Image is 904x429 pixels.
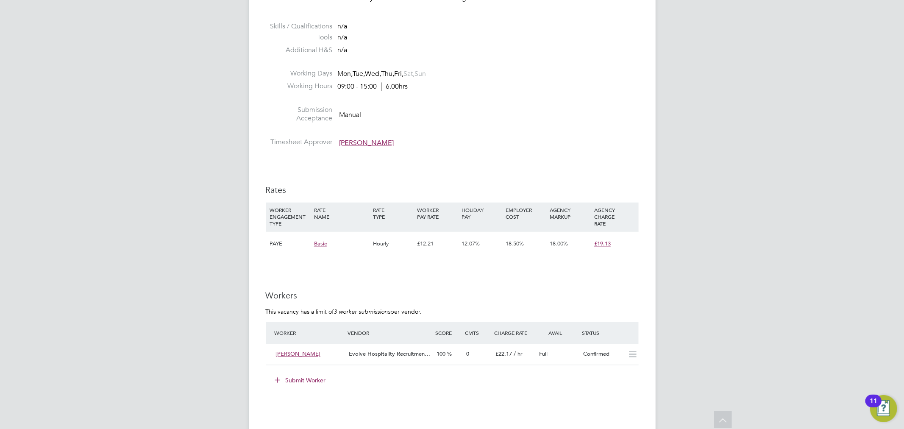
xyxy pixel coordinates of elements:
span: Sun [415,70,426,78]
label: Tools [266,33,333,42]
span: Mon, [338,70,353,78]
label: Timesheet Approver [266,138,333,147]
em: 3 worker submissions [334,308,391,315]
label: Working Days [266,69,333,78]
div: Cmts [463,325,492,340]
div: 09:00 - 15:00 [338,82,408,91]
p: This vacancy has a limit of per vendor. [266,308,639,315]
div: RATE NAME [312,202,371,224]
div: AGENCY CHARGE RATE [592,202,636,231]
span: Thu, [381,70,395,78]
span: Manual [339,110,362,119]
div: Worker [273,325,346,340]
div: PAYE [268,231,312,256]
div: Avail [536,325,580,340]
span: [PERSON_NAME] [339,138,394,147]
div: Status [580,325,638,340]
span: 100 [437,350,446,357]
span: Fri, [395,70,404,78]
div: WORKER ENGAGEMENT TYPE [268,202,312,231]
h3: Workers [266,290,639,301]
span: 6.00hrs [381,82,408,91]
div: Confirmed [580,347,624,361]
span: 0 [466,350,469,357]
div: WORKER PAY RATE [415,202,459,224]
span: n/a [338,33,348,42]
span: Basic [314,240,327,247]
span: Evolve Hospitality Recruitmen… [349,350,430,357]
span: / hr [514,350,523,357]
label: Working Hours [266,82,333,91]
span: Tue, [353,70,365,78]
label: Additional H&S [266,46,333,55]
button: Open Resource Center, 11 new notifications [870,395,897,422]
span: Wed, [365,70,381,78]
span: n/a [338,46,348,54]
div: Hourly [371,231,415,256]
span: Full [540,350,548,357]
button: Submit Worker [269,373,333,387]
span: [PERSON_NAME] [276,350,321,357]
div: RATE TYPE [371,202,415,224]
div: AGENCY MARKUP [548,202,592,224]
div: 11 [870,401,877,412]
div: HOLIDAY PAY [459,202,503,224]
span: n/a [338,22,348,31]
div: Vendor [345,325,433,340]
div: £12.21 [415,231,459,256]
div: EMPLOYER COST [503,202,548,224]
span: 18.50% [506,240,524,247]
span: £22.17 [495,350,512,357]
div: Score [434,325,463,340]
h3: Rates [266,184,639,195]
span: 12.07% [462,240,480,247]
span: Sat, [404,70,415,78]
label: Skills / Qualifications [266,22,333,31]
span: £19.13 [594,240,611,247]
div: Charge Rate [492,325,536,340]
label: Submission Acceptance [266,106,333,123]
span: 18.00% [550,240,568,247]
